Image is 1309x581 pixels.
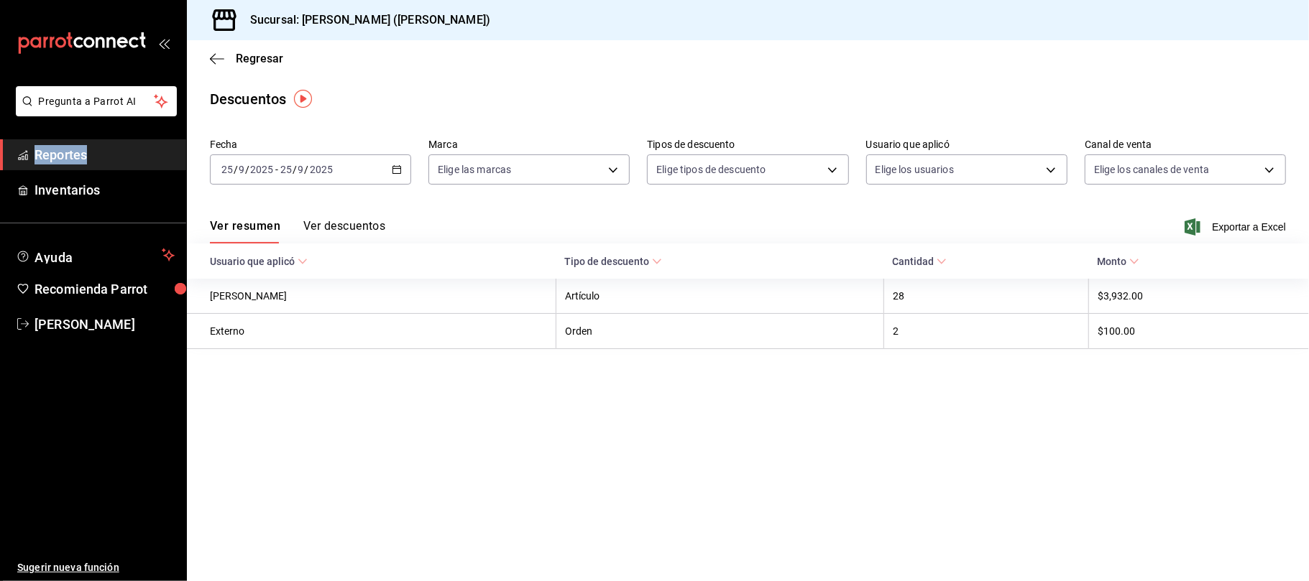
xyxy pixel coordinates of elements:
[275,164,278,175] span: -
[35,279,175,299] span: Recomienda Parrot
[17,560,175,575] span: Sugerir nueva función
[10,104,177,119] a: Pregunta a Parrot AI
[35,246,156,264] span: Ayuda
[428,140,630,150] label: Marca
[303,219,385,243] button: Ver descuentos
[239,11,490,29] h3: Sucursal: [PERSON_NAME] ([PERSON_NAME])
[294,90,312,108] img: Tooltip marker
[187,314,556,349] th: Externo
[656,162,766,177] span: Elige tipos de descuento
[1088,314,1309,349] th: $100.00
[876,162,954,177] span: Elige los usuarios
[556,314,883,349] th: Orden
[883,314,1088,349] th: 2
[298,164,305,175] input: --
[245,164,249,175] span: /
[238,164,245,175] input: --
[236,52,283,65] span: Regresar
[1088,279,1309,314] th: $3,932.00
[883,279,1088,314] th: 28
[221,164,234,175] input: --
[438,162,511,177] span: Elige las marcas
[309,164,334,175] input: ----
[210,256,308,267] span: Usuario que aplicó
[305,164,309,175] span: /
[210,52,283,65] button: Regresar
[158,37,170,49] button: open_drawer_menu
[35,315,175,334] span: [PERSON_NAME]
[210,88,286,110] div: Descuentos
[556,279,883,314] th: Artículo
[293,164,297,175] span: /
[1188,218,1286,236] button: Exportar a Excel
[647,140,848,150] label: Tipos de descuento
[280,164,293,175] input: --
[187,279,556,314] th: [PERSON_NAME]
[1097,256,1139,267] span: Monto
[866,140,1067,150] label: Usuario que aplicó
[39,94,155,109] span: Pregunta a Parrot AI
[35,180,175,200] span: Inventarios
[564,256,662,267] span: Tipo de descuento
[16,86,177,116] button: Pregunta a Parrot AI
[1094,162,1209,177] span: Elige los canales de venta
[234,164,238,175] span: /
[210,219,280,243] button: Ver resumen
[35,145,175,164] span: Reportes
[210,140,411,150] label: Fecha
[1085,140,1286,150] label: Canal de venta
[210,219,385,243] div: navigation tabs
[249,164,274,175] input: ----
[892,256,947,267] span: Cantidad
